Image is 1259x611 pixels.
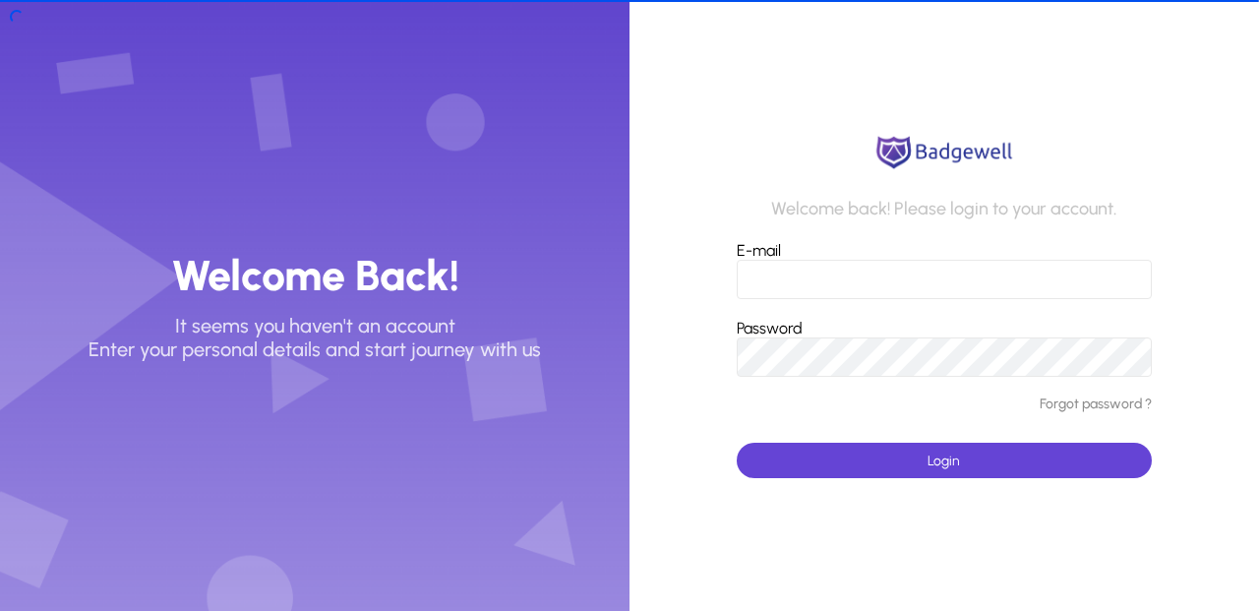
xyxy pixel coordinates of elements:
p: Enter your personal details and start journey with us [89,337,541,361]
span: Login [928,453,960,469]
label: Password [737,319,803,337]
img: logo.png [870,133,1018,172]
h3: Welcome Back! [171,250,459,302]
button: Login [737,443,1152,478]
p: Welcome back! Please login to your account. [771,199,1116,220]
label: E-mail [737,241,781,260]
p: It seems you haven't an account [175,314,455,337]
a: Forgot password ? [1040,397,1152,413]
